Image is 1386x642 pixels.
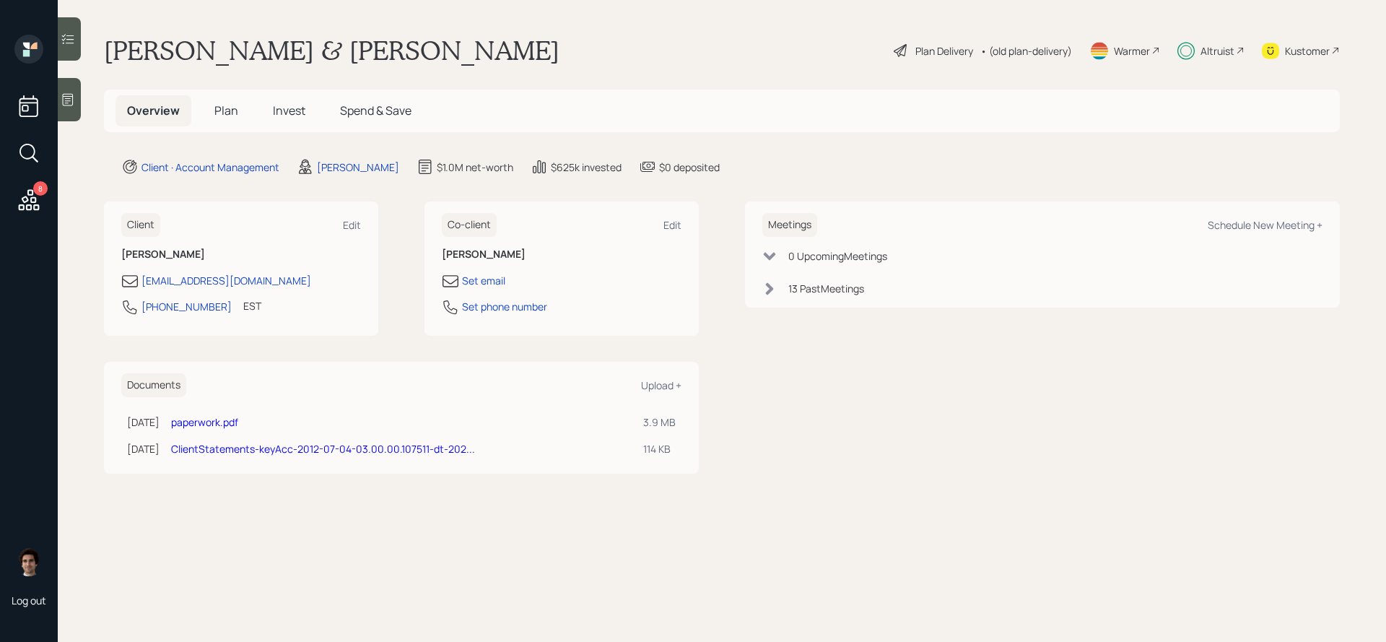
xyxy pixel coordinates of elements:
div: Edit [343,218,361,232]
div: Client · Account Management [141,160,279,175]
h6: Co-client [442,213,497,237]
h1: [PERSON_NAME] & [PERSON_NAME] [104,35,559,66]
h6: Documents [121,373,186,397]
div: Schedule New Meeting + [1208,218,1322,232]
div: Upload + [641,378,681,392]
h6: [PERSON_NAME] [442,248,681,261]
div: [DATE] [127,441,160,456]
div: Set email [462,273,505,288]
div: [PERSON_NAME] [317,160,399,175]
div: 114 KB [643,441,676,456]
a: paperwork.pdf [171,415,238,429]
div: [PHONE_NUMBER] [141,299,232,314]
div: $625k invested [551,160,622,175]
div: 3.9 MB [643,415,676,430]
h6: Meetings [762,213,817,237]
span: Invest [273,103,305,118]
div: EST [243,298,261,313]
img: harrison-schaefer-headshot-2.png [14,547,43,576]
div: Log out [12,594,46,607]
div: Edit [663,218,681,232]
span: Overview [127,103,180,118]
div: $1.0M net-worth [437,160,513,175]
div: [EMAIL_ADDRESS][DOMAIN_NAME] [141,273,311,288]
div: • (old plan-delivery) [980,43,1072,58]
a: ClientStatements-keyAcc-2012-07-04-03.00.00.107511-dt-202... [171,442,475,456]
div: $0 deposited [659,160,720,175]
div: Plan Delivery [915,43,973,58]
div: 0 Upcoming Meeting s [788,248,887,264]
div: Altruist [1200,43,1234,58]
span: Plan [214,103,238,118]
div: 8 [33,181,48,196]
span: Spend & Save [340,103,411,118]
div: Set phone number [462,299,547,314]
div: Kustomer [1285,43,1330,58]
div: 13 Past Meeting s [788,281,864,296]
h6: [PERSON_NAME] [121,248,361,261]
div: [DATE] [127,415,160,430]
h6: Client [121,213,160,237]
div: Warmer [1114,43,1150,58]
